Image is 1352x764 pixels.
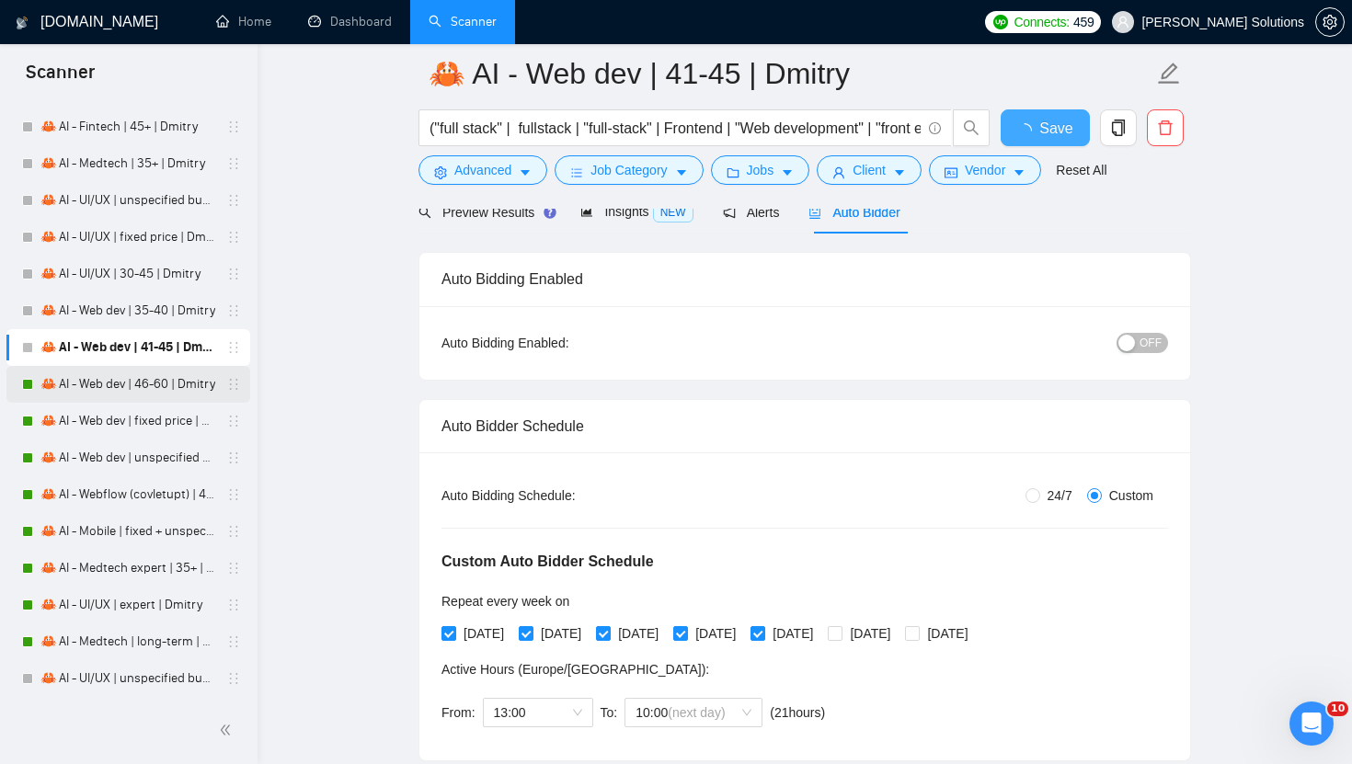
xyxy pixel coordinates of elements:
span: loading [1017,123,1039,138]
span: holder [226,193,241,208]
span: caret-down [1013,165,1025,179]
a: 🦀 AI - UI/UX | expert | Dmitry [40,587,215,623]
span: 10:00 [636,699,751,726]
button: search [953,109,990,146]
span: (next day) [668,705,725,720]
span: holder [226,524,241,539]
button: settingAdvancedcaret-down [418,155,547,185]
button: folderJobscaret-down [711,155,810,185]
a: 🦀 AI - Web dev | fixed price | Dmitry [40,403,215,439]
span: area-chart [580,205,593,218]
span: 13:00 [494,699,582,726]
span: caret-down [893,165,906,179]
span: caret-down [519,165,532,179]
span: [DATE] [456,623,511,644]
span: [DATE] [611,623,666,644]
span: NEW [653,202,693,222]
span: holder [226,120,241,134]
span: robot [808,206,821,219]
span: copy [1101,120,1136,136]
span: 24/7 [1040,485,1080,506]
span: idcard [945,165,957,179]
span: ( 21 hours) [770,705,825,720]
a: 🦀 AI - Medtech expert | 35+ | Dmitry [40,550,215,587]
span: Active Hours ( Europe/[GEOGRAPHIC_DATA] ): [441,662,709,677]
a: 🦀 AI - Mobile | fixed + unspecified | Dmitry [40,513,215,550]
span: Alerts [723,205,780,220]
span: user [1117,16,1129,29]
span: search [954,120,989,136]
span: search [418,206,431,219]
span: bars [570,165,583,179]
span: [DATE] [688,623,743,644]
span: holder [226,634,241,649]
input: Scanner name... [429,51,1153,97]
div: Auto Bidding Enabled [441,253,1168,305]
span: [DATE] [920,623,975,644]
span: Auto Bidder [808,205,899,220]
span: Vendor [965,160,1005,180]
span: info-circle [929,122,941,134]
a: homeHome [216,14,271,29]
a: 🦀 AI - Medtech | long-term | Dmitry [40,623,215,660]
span: Custom [1102,485,1161,506]
span: 10 [1327,701,1348,716]
span: Preview Results [418,205,551,220]
span: Insights [580,204,693,219]
div: Auto Bidding Enabled: [441,333,683,353]
span: Save [1039,117,1072,140]
span: Client [853,160,886,180]
button: delete [1147,109,1184,146]
span: holder [226,450,241,465]
span: Connects: [1014,12,1070,32]
a: 🦀 AI - UI/UX | fixed price | Dmitry [40,219,215,256]
a: 🦀 AI - Web dev | unspecified budget | Dmitry [40,439,215,476]
div: Auto Bidding Schedule: [441,485,683,506]
span: Job Category [590,160,667,180]
span: holder [226,156,241,171]
span: [DATE] [842,623,898,644]
span: holder [226,377,241,392]
a: setting [1315,15,1345,29]
span: caret-down [675,165,688,179]
span: holder [226,340,241,355]
span: Repeat every week on [441,594,569,609]
span: From: [441,705,475,720]
span: caret-down [781,165,794,179]
button: barsJob Categorycaret-down [555,155,703,185]
a: 🦀 AI - Web dev | 35-40 | Dmitry [40,292,215,329]
span: [DATE] [765,623,820,644]
button: idcardVendorcaret-down [929,155,1041,185]
a: 🦀 AI - UI/UX | unspecified budget | Dmitry [40,660,215,697]
span: delete [1148,120,1183,136]
a: 🦀 AI - Webflow (covletupt) | 45+ | Dmitry [40,476,215,513]
div: Auto Bidder Schedule [441,400,1168,452]
div: Tooltip anchor [542,204,558,221]
a: 🦀 AI - Fintech | 45+ | Dmitry [40,108,215,145]
span: Scanner [11,59,109,97]
span: holder [226,267,241,281]
img: upwork-logo.png [993,15,1008,29]
span: holder [226,487,241,502]
span: To: [601,705,618,720]
span: holder [226,561,241,576]
a: searchScanner [429,14,497,29]
button: copy [1100,109,1137,146]
span: OFF [1140,333,1162,353]
button: Save [1001,109,1090,146]
button: userClientcaret-down [817,155,922,185]
a: dashboardDashboard [308,14,392,29]
a: 🦀 AI - UI/UX | 30-45 | Dmitry [40,256,215,292]
a: 🦀 AI - Web dev | 41-45 | Dmitry [40,329,215,366]
a: 🦀 AI - Web dev | 46-60 | Dmitry [40,366,215,403]
a: Reset All [1056,160,1106,180]
span: Advanced [454,160,511,180]
span: holder [226,303,241,318]
input: Search Freelance Jobs... [430,117,921,140]
h5: Custom Auto Bidder Schedule [441,551,654,573]
span: user [832,165,845,179]
button: setting [1315,7,1345,37]
span: setting [1316,15,1344,29]
span: notification [723,206,736,219]
span: holder [226,230,241,245]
